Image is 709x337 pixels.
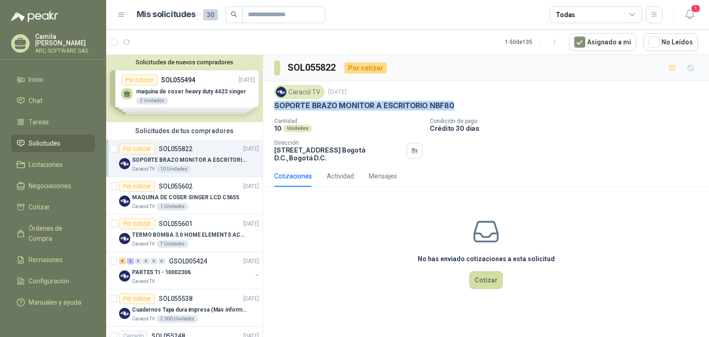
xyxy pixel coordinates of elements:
[135,258,142,264] div: 0
[132,315,155,323] p: Caracol TV
[276,87,286,97] img: Company Logo
[569,33,636,51] button: Asignado a mi
[132,278,155,285] p: Caracol TV
[106,289,263,327] a: Por cotizarSOL055538[DATE] Company LogoCuadernos Tapa dura impresa (Mas informacion en el adjunto...
[119,270,130,282] img: Company Logo
[169,258,207,264] p: GSOL005424
[119,181,155,192] div: Por cotizar
[274,101,454,110] p: SOPORTE BRAZO MONITOR A ESCRITORIO NBF80
[283,125,312,132] div: Unidades
[11,92,95,110] a: Chat
[106,122,263,140] div: Solicitudes de tus compradores
[369,171,397,181] div: Mensajes
[203,9,218,20] span: 30
[274,118,422,124] p: Cantidad
[132,268,191,277] p: PARTES TI - 10002306
[119,218,155,229] div: Por cotizar
[132,203,155,210] p: Caracol TV
[35,48,95,54] p: ARC SOFTWARE SAS
[119,308,130,319] img: Company Logo
[159,295,192,302] p: SOL055538
[11,113,95,131] a: Tareas
[29,223,86,244] span: Órdenes de Compra
[11,294,95,311] a: Manuales y ayuda
[35,33,95,46] p: Camila [PERSON_NAME]
[150,258,157,264] div: 0
[11,11,58,22] img: Logo peakr
[556,10,575,20] div: Todas
[274,124,282,132] p: 10
[11,177,95,195] a: Negociaciones
[243,145,259,153] p: [DATE]
[158,258,165,264] div: 0
[29,159,63,170] span: Licitaciones
[11,251,95,269] a: Remisiones
[11,220,95,247] a: Órdenes de Compra
[243,182,259,191] p: [DATE]
[344,62,387,74] div: Por cotizar
[132,306,247,314] p: Cuadernos Tapa dura impresa (Mas informacion en el adjunto)
[231,11,237,18] span: search
[243,294,259,303] p: [DATE]
[11,71,95,88] a: Inicio
[643,33,698,51] button: No Leídos
[29,255,63,265] span: Remisiones
[132,165,155,173] p: Caracol TV
[156,315,198,323] div: 2.000 Unidades
[106,140,263,177] a: Por cotizarSOL055822[DATE] Company LogoSOPORTE BRAZO MONITOR A ESCRITORIO NBF80Caracol TV10 Unidades
[274,140,403,146] p: Dirección
[29,138,60,148] span: Solicitudes
[11,198,95,216] a: Cotizar
[243,257,259,266] p: [DATE]
[159,221,192,227] p: SOL055601
[681,6,698,23] button: 1
[29,74,43,85] span: Inicio
[156,203,188,210] div: 1 Unidades
[11,272,95,290] a: Configuración
[288,61,337,75] h3: SOL055822
[327,171,354,181] div: Actividad
[328,88,347,97] p: [DATE]
[274,171,312,181] div: Cotizaciones
[143,258,150,264] div: 0
[29,181,71,191] span: Negociaciones
[274,146,403,162] p: [STREET_ADDRESS] Bogotá D.C. , Bogotá D.C.
[119,196,130,207] img: Company Logo
[418,254,555,264] h3: No has enviado cotizaciones a esta solicitud
[11,135,95,152] a: Solicitudes
[132,231,247,239] p: TERMO BOMBA 3.0 HOME ELEMENTS ACERO INOX
[156,240,188,248] div: 7 Unidades
[132,193,239,202] p: MAQUINA DE COSER SINGER LCD C5655
[430,118,705,124] p: Condición de pago
[469,271,503,289] button: Cotizar
[132,156,247,165] p: SOPORTE BRAZO MONITOR A ESCRITORIO NBF80
[106,214,263,252] a: Por cotizarSOL055601[DATE] Company LogoTERMO BOMBA 3.0 HOME ELEMENTS ACERO INOXCaracol TV7 Unidades
[274,85,324,99] div: Caracol TV
[119,158,130,169] img: Company Logo
[119,293,155,304] div: Por cotizar
[505,35,562,49] div: 1 - 50 de 135
[132,240,155,248] p: Caracol TV
[430,124,705,132] p: Crédito 30 días
[159,146,192,152] p: SOL055822
[691,4,701,13] span: 1
[119,233,130,244] img: Company Logo
[106,177,263,214] a: Por cotizarSOL055602[DATE] Company LogoMAQUINA DE COSER SINGER LCD C5655Caracol TV1 Unidades
[110,59,259,66] button: Solicitudes de nuevos compradores
[127,258,134,264] div: 2
[119,256,261,285] a: 6 2 0 0 0 0 GSOL005424[DATE] Company LogoPARTES TI - 10002306Caracol TV
[137,8,196,21] h1: Mis solicitudes
[119,143,155,154] div: Por cotizar
[106,55,263,122] div: Solicitudes de nuevos compradoresPor cotizarSOL055494[DATE] maquina de coser heavy duty 4423 sing...
[119,258,126,264] div: 6
[29,276,69,286] span: Configuración
[156,165,191,173] div: 10 Unidades
[159,183,192,190] p: SOL055602
[29,297,81,307] span: Manuales y ayuda
[11,156,95,173] a: Licitaciones
[243,220,259,228] p: [DATE]
[29,202,50,212] span: Cotizar
[29,117,49,127] span: Tareas
[29,96,42,106] span: Chat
